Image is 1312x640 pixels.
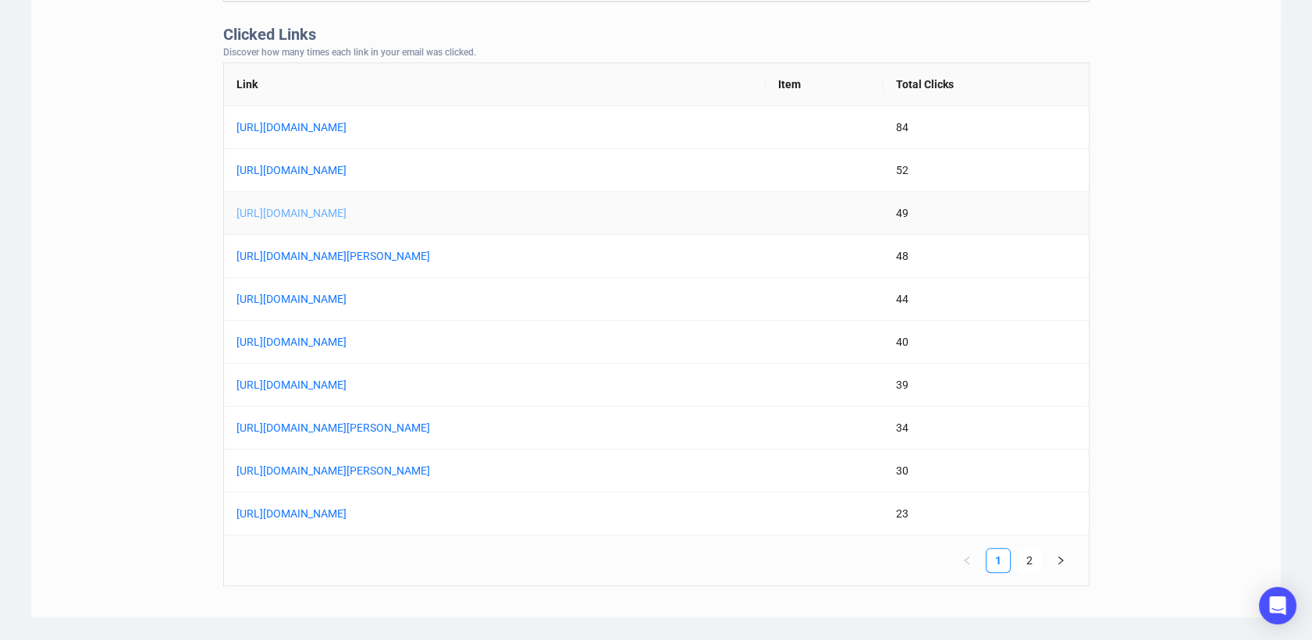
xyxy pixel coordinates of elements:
li: 2 [1017,548,1042,573]
td: 34 [884,407,1089,450]
td: 40 [884,321,1089,364]
a: [URL][DOMAIN_NAME][PERSON_NAME] [236,462,627,479]
th: Item [766,63,884,106]
a: [URL][DOMAIN_NAME] [236,376,627,393]
span: right [1056,556,1065,565]
td: 52 [884,149,1089,192]
td: 48 [884,235,1089,278]
a: [URL][DOMAIN_NAME][PERSON_NAME] [236,419,627,436]
a: [URL][DOMAIN_NAME] [236,333,627,350]
button: right [1048,548,1073,573]
li: 1 [986,548,1011,573]
td: 44 [884,278,1089,321]
a: [URL][DOMAIN_NAME] [236,119,627,136]
td: 23 [884,492,1089,535]
div: Clicked Links [223,26,1090,44]
td: 84 [884,106,1089,149]
a: [URL][DOMAIN_NAME] [236,204,627,222]
li: Next Page [1048,548,1073,573]
span: left [962,556,972,565]
th: Total Clicks [884,63,1089,106]
td: 39 [884,364,1089,407]
button: left [955,548,980,573]
div: Discover how many times each link in your email was clicked. [223,48,1090,59]
a: [URL][DOMAIN_NAME] [236,290,627,308]
a: 1 [987,549,1010,572]
a: [URL][DOMAIN_NAME][PERSON_NAME] [236,247,627,265]
a: 2 [1018,549,1041,572]
th: Link [224,63,766,106]
td: 49 [884,192,1089,235]
div: Open Intercom Messenger [1259,587,1296,624]
a: [URL][DOMAIN_NAME] [236,505,627,522]
td: 30 [884,450,1089,492]
a: [URL][DOMAIN_NAME] [236,162,627,179]
li: Previous Page [955,548,980,573]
